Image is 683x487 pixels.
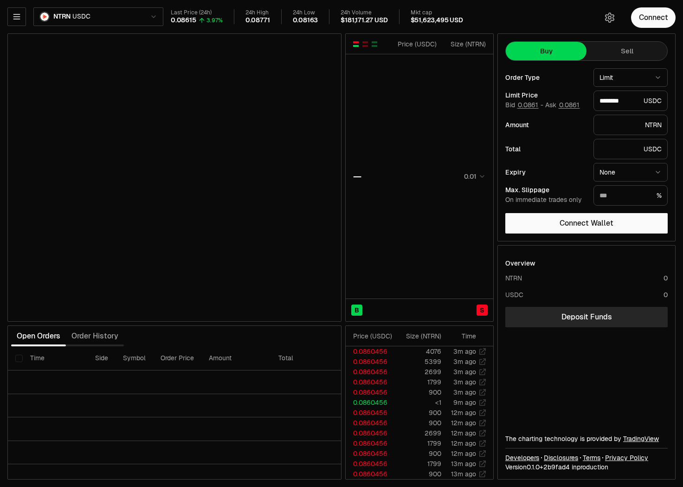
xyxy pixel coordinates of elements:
[346,377,396,387] td: 0.0860456
[593,185,668,206] div: %
[453,347,476,356] time: 3m ago
[11,327,66,345] button: Open Orders
[480,305,484,315] span: S
[593,68,668,87] button: Limit
[206,17,223,24] div: 3.97%
[396,438,442,448] td: 1799
[505,122,586,128] div: Amount
[505,434,668,443] div: The charting technology is provided by
[346,357,396,367] td: 0.0860456
[23,346,88,370] th: Time
[396,357,442,367] td: 5399
[505,187,586,193] div: Max. Slippage
[403,331,441,341] div: Size ( NTRN )
[453,378,476,386] time: 3m ago
[506,42,586,60] button: Buy
[593,115,668,135] div: NTRN
[583,453,600,462] a: Terms
[341,346,372,370] th: Value
[116,346,153,370] th: Symbol
[593,163,668,182] button: None
[453,357,476,366] time: 3m ago
[346,428,396,438] td: 0.0860456
[346,448,396,459] td: 0.0860456
[664,290,668,299] div: 0
[505,290,523,299] div: USDC
[451,460,476,468] time: 13m ago
[449,331,476,341] div: Time
[396,448,442,459] td: 900
[271,346,341,370] th: Total
[505,196,586,204] div: On immediate trades only
[346,418,396,428] td: 0.0860456
[341,16,387,25] div: $181,171.27 USD
[153,346,201,370] th: Order Price
[171,9,223,16] div: Last Price (24h)
[245,9,270,16] div: 24h High
[346,346,396,357] td: 0.0860456
[396,459,442,469] td: 1799
[505,273,522,283] div: NTRN
[451,470,476,478] time: 13m ago
[293,16,318,25] div: 0.08163
[293,9,318,16] div: 24h Low
[201,346,271,370] th: Amount
[505,92,586,98] div: Limit Price
[445,39,486,49] div: Size ( NTRN )
[505,213,668,234] button: Connect Wallet
[341,9,387,16] div: 24h Volume
[66,327,124,345] button: Order History
[245,16,270,25] div: 0.08771
[517,101,539,109] button: 0.0861
[461,171,486,182] button: 0.01
[505,146,586,152] div: Total
[451,439,476,448] time: 12m ago
[453,388,476,396] time: 3m ago
[593,91,668,111] div: USDC
[451,449,476,458] time: 12m ago
[453,398,476,407] time: 9m ago
[88,346,116,370] th: Side
[396,387,442,397] td: 900
[631,7,676,28] button: Connect
[15,355,23,362] button: Select all
[586,42,667,60] button: Sell
[505,259,535,268] div: Overview
[544,453,578,462] a: Disclosures
[505,169,586,175] div: Expiry
[171,16,196,25] div: 0.08615
[396,346,442,357] td: 4076
[396,469,442,479] td: 900
[558,101,580,109] button: 0.0861
[361,40,369,48] button: Show Sell Orders Only
[505,462,668,472] div: Version 0.1.0 + in production
[353,170,361,183] div: —
[451,429,476,437] time: 12m ago
[505,101,543,110] span: Bid -
[623,435,659,443] a: TradingView
[396,418,442,428] td: 900
[346,367,396,377] td: 0.0860456
[396,428,442,438] td: 2699
[353,331,395,341] div: Price ( USDC )
[346,469,396,479] td: 0.0860456
[453,368,476,376] time: 3m ago
[346,459,396,469] td: 0.0860456
[505,307,668,327] a: Deposit Funds
[664,273,668,283] div: 0
[40,13,49,21] img: NTRN Logo
[53,13,71,21] span: NTRN
[505,453,539,462] a: Developers
[505,74,586,81] div: Order Type
[396,377,442,387] td: 1799
[346,387,396,397] td: 0.0860456
[543,463,570,471] span: 2b9fad4ac1a5dc340d772b00a7a278206ef9879d
[396,408,442,418] td: 900
[411,16,463,25] div: $51,623,495 USD
[346,438,396,448] td: 0.0860456
[396,397,442,408] td: <1
[545,101,580,110] span: Ask
[352,40,360,48] button: Show Buy and Sell Orders
[593,139,668,159] div: USDC
[72,13,90,21] span: USDC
